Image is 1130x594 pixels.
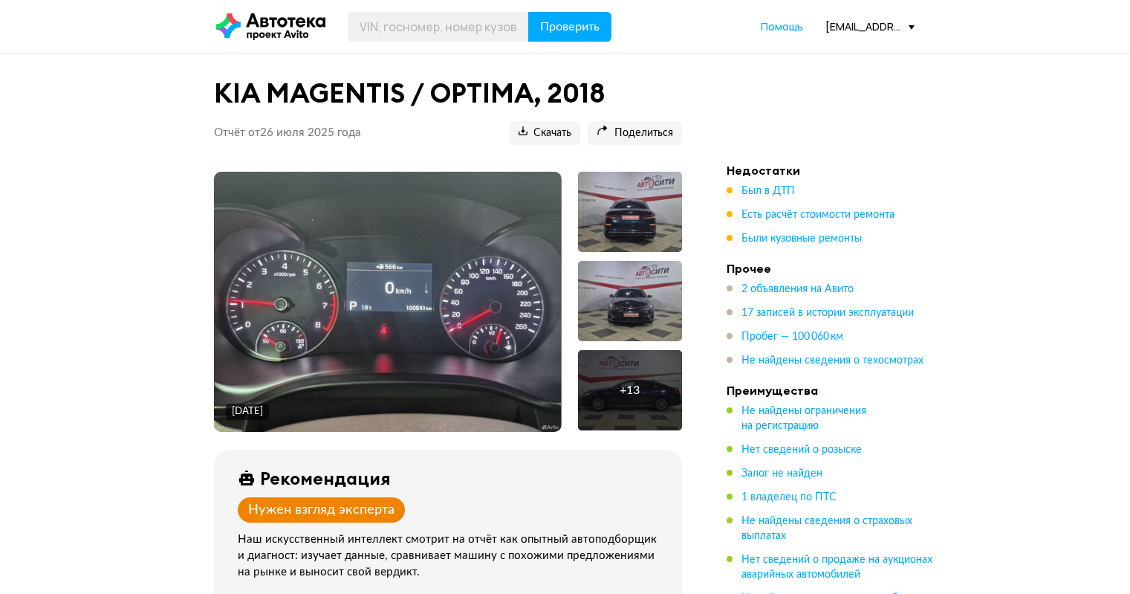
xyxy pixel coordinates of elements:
h4: Преимущества [727,383,935,398]
span: Был в ДТП [741,186,795,196]
button: Проверить [528,12,611,42]
span: Залог не найден [741,468,822,479]
span: Помощь [761,19,803,33]
span: Нет сведений о розыске [741,445,862,455]
div: [EMAIL_ADDRESS][DOMAIN_NAME] [825,19,915,33]
span: 2 объявления на Авито [741,284,854,294]
div: Наш искусственный интеллект смотрит на отчёт как опытный автоподборщик и диагност: изучает данные... [238,532,664,581]
h1: KIA MAGENTIS / OPTIMA, 2018 [214,77,682,109]
span: Скачать [519,126,571,141]
div: Рекомендация [260,468,391,488]
div: + 13 [620,383,640,398]
span: Не найдены сведения о страховых выплатах [741,516,912,541]
span: Проверить [540,21,600,33]
span: 17 записей в истории эксплуатации [741,308,914,318]
span: Пробег — 100 060 км [741,332,843,342]
button: Поделиться [588,121,682,145]
img: Main car [214,172,561,432]
span: Есть расчёт стоимости ремонта [741,210,894,220]
p: Отчёт от 26 июля 2025 года [214,126,361,141]
a: Помощь [761,19,803,34]
span: Не найдены сведения о техосмотрах [741,355,923,366]
input: VIN, госномер, номер кузова [348,12,529,42]
span: Нет сведений о продаже на аукционах аварийных автомобилей [741,555,932,580]
span: Не найдены ограничения на регистрацию [741,406,866,431]
span: Поделиться [597,126,673,141]
div: Нужен взгляд эксперта [248,502,394,518]
button: Скачать [510,121,580,145]
div: [DATE] [232,405,263,419]
span: Были кузовные ремонты [741,233,862,244]
h4: Недостатки [727,163,935,178]
h4: Прочее [727,261,935,276]
span: 1 владелец по ПТС [741,492,837,503]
